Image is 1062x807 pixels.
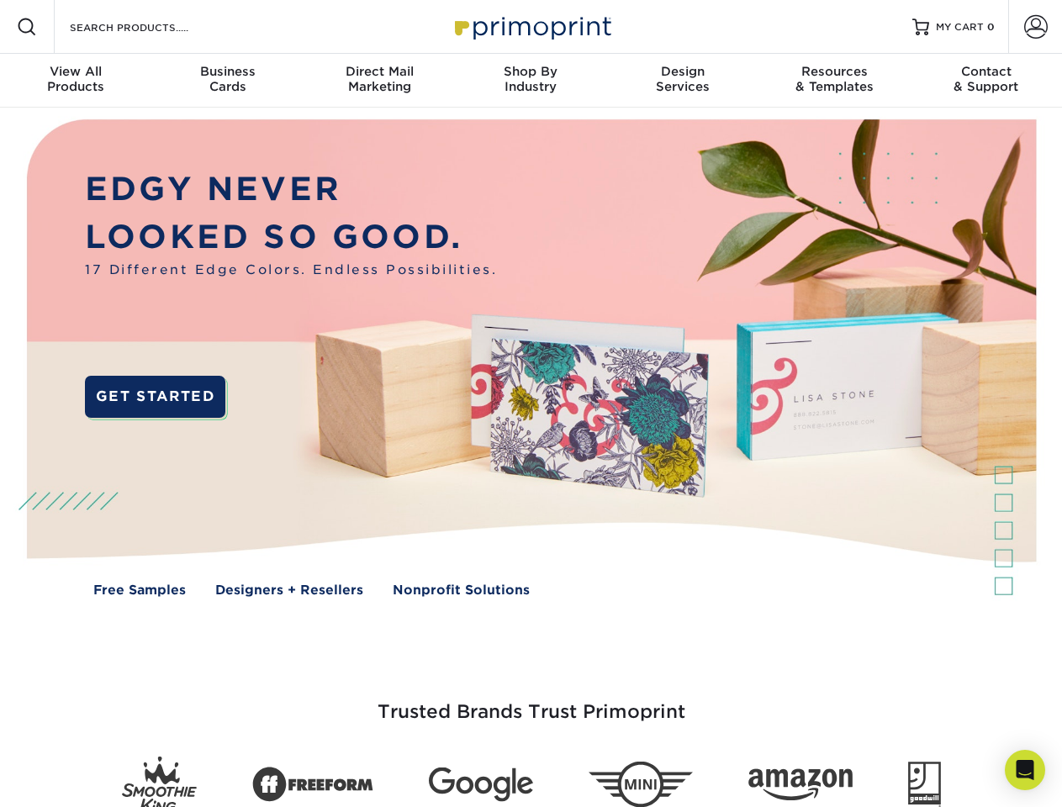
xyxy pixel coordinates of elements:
span: Design [607,64,758,79]
a: Direct MailMarketing [304,54,455,108]
a: Designers + Resellers [215,581,363,600]
span: 0 [987,21,995,33]
span: Contact [911,64,1062,79]
img: Amazon [748,769,853,801]
span: Business [151,64,303,79]
div: Open Intercom Messenger [1005,750,1045,790]
p: EDGY NEVER [85,166,497,214]
a: BusinessCards [151,54,303,108]
a: Resources& Templates [758,54,910,108]
div: Marketing [304,64,455,94]
span: Resources [758,64,910,79]
a: GET STARTED [85,376,225,418]
a: Nonprofit Solutions [393,581,530,600]
a: Free Samples [93,581,186,600]
h3: Trusted Brands Trust Primoprint [40,661,1023,743]
div: Services [607,64,758,94]
div: & Templates [758,64,910,94]
img: Goodwill [908,762,941,807]
span: Direct Mail [304,64,455,79]
a: Shop ByIndustry [455,54,606,108]
div: Cards [151,64,303,94]
input: SEARCH PRODUCTS..... [68,17,232,37]
img: Google [429,767,533,802]
div: Industry [455,64,606,94]
img: Primoprint [447,8,616,45]
span: MY CART [936,20,984,34]
a: Contact& Support [911,54,1062,108]
div: & Support [911,64,1062,94]
span: Shop By [455,64,606,79]
span: 17 Different Edge Colors. Endless Possibilities. [85,261,497,280]
a: DesignServices [607,54,758,108]
p: LOOKED SO GOOD. [85,214,497,261]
